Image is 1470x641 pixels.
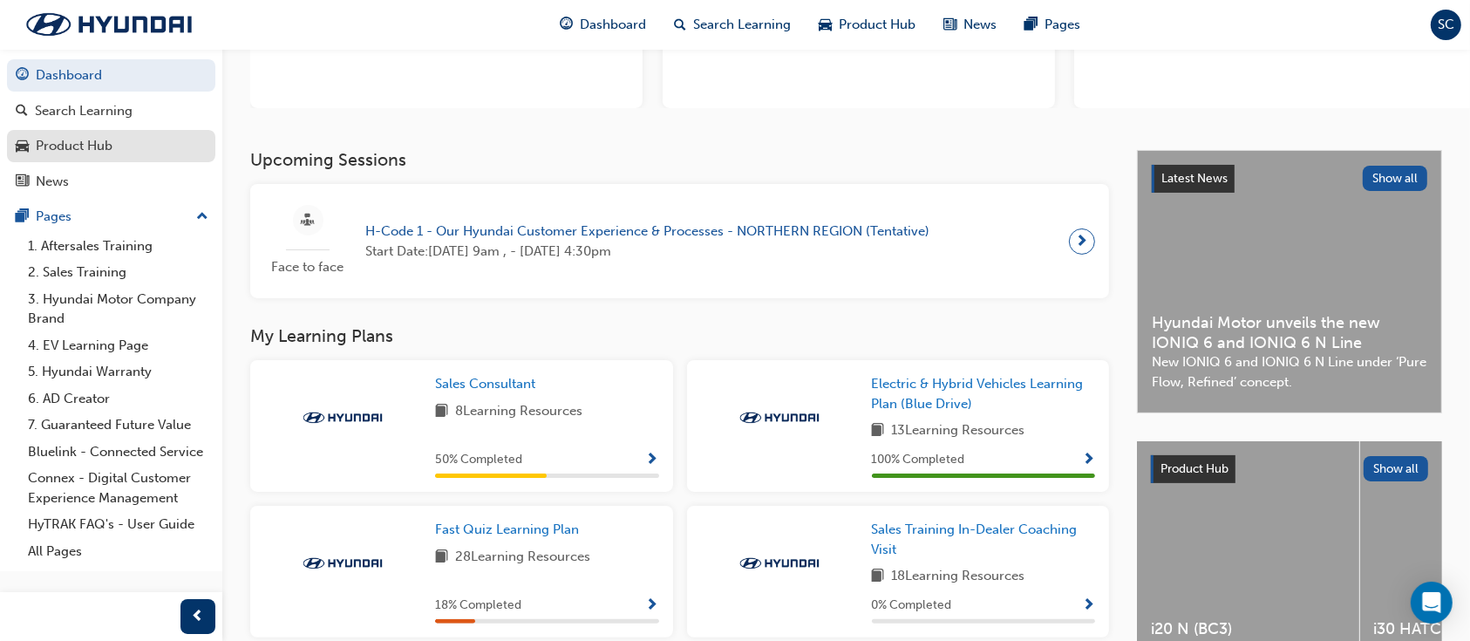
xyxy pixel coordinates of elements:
[872,520,1096,559] a: Sales Training In-Dealer Coaching Visit
[732,555,827,572] img: Trak
[455,401,582,423] span: 8 Learning Resources
[7,95,215,127] a: Search Learning
[872,596,952,616] span: 0 % Completed
[435,522,579,537] span: Fast Quiz Learning Plan
[16,209,29,225] span: pages-icon
[660,7,805,43] a: search-iconSearch Learning
[302,210,315,232] span: sessionType_FACE_TO_FACE-icon
[1082,598,1095,614] span: Show Progress
[1082,453,1095,468] span: Show Progress
[693,15,791,35] span: Search Learning
[1431,10,1461,40] button: SC
[36,207,71,227] div: Pages
[1082,595,1095,617] button: Show Progress
[7,201,215,233] button: Pages
[1151,455,1428,483] a: Product HubShow all
[1151,619,1345,639] span: i20 N (BC3)
[35,101,133,121] div: Search Learning
[1024,14,1038,36] span: pages-icon
[264,198,1095,284] a: Face to faceH-Code 1 - Our Hyundai Customer Experience & Processes - NORTHERN REGION (Tentative)S...
[560,14,573,36] span: guage-icon
[805,7,929,43] a: car-iconProduct Hub
[36,136,112,156] div: Product Hub
[9,6,209,43] img: Trak
[943,14,956,36] span: news-icon
[21,465,215,511] a: Connex - Digital Customer Experience Management
[16,104,28,119] span: search-icon
[1011,7,1094,43] a: pages-iconPages
[365,222,929,242] span: H-Code 1 - Our Hyundai Customer Experience & Processes - NORTHERN REGION (Tentative)
[36,172,69,192] div: News
[455,547,590,569] span: 28 Learning Resources
[872,420,885,442] span: book-icon
[21,412,215,439] a: 7. Guaranteed Future Value
[1045,15,1080,35] span: Pages
[646,598,659,614] span: Show Progress
[435,401,448,423] span: book-icon
[21,233,215,260] a: 1. Aftersales Training
[819,14,832,36] span: car-icon
[1438,15,1454,35] span: SC
[7,130,215,162] a: Product Hub
[892,566,1025,588] span: 18 Learning Resources
[196,206,208,228] span: up-icon
[732,409,827,426] img: Trak
[435,596,521,616] span: 18 % Completed
[435,374,542,394] a: Sales Consultant
[872,450,965,470] span: 100 % Completed
[1161,171,1228,186] span: Latest News
[1082,449,1095,471] button: Show Progress
[435,376,535,392] span: Sales Consultant
[16,139,29,154] span: car-icon
[1160,461,1228,476] span: Product Hub
[21,385,215,413] a: 6. AD Creator
[674,14,686,36] span: search-icon
[892,420,1025,442] span: 13 Learning Resources
[16,68,29,84] span: guage-icon
[21,538,215,565] a: All Pages
[839,15,915,35] span: Product Hub
[435,547,448,569] span: book-icon
[365,242,929,262] span: Start Date: [DATE] 9am , - [DATE] 4:30pm
[7,166,215,198] a: News
[1411,582,1453,624] div: Open Intercom Messenger
[646,449,659,471] button: Show Progress
[646,595,659,617] button: Show Progress
[580,15,646,35] span: Dashboard
[21,332,215,359] a: 4. EV Learning Page
[872,376,1084,412] span: Electric & Hybrid Vehicles Learning Plan (Blue Drive)
[7,56,215,201] button: DashboardSearch LearningProduct HubNews
[929,7,1011,43] a: news-iconNews
[872,566,885,588] span: book-icon
[16,174,29,190] span: news-icon
[546,7,660,43] a: guage-iconDashboard
[963,15,997,35] span: News
[1076,229,1089,254] span: next-icon
[1152,352,1427,392] span: New IONIQ 6 and IONIQ 6 N Line under ‘Pure Flow, Refined’ concept.
[21,439,215,466] a: Bluelink - Connected Service
[21,358,215,385] a: 5. Hyundai Warranty
[21,286,215,332] a: 3. Hyundai Motor Company Brand
[1152,165,1427,193] a: Latest NewsShow all
[646,453,659,468] span: Show Progress
[872,374,1096,413] a: Electric & Hybrid Vehicles Learning Plan (Blue Drive)
[435,520,586,540] a: Fast Quiz Learning Plan
[264,257,351,277] span: Face to face
[250,150,1109,170] h3: Upcoming Sessions
[192,606,205,628] span: prev-icon
[295,555,391,572] img: Trak
[435,450,522,470] span: 50 % Completed
[872,522,1078,557] span: Sales Training In-Dealer Coaching Visit
[250,326,1109,346] h3: My Learning Plans
[1364,456,1429,481] button: Show all
[295,409,391,426] img: Trak
[7,59,215,92] a: Dashboard
[1137,150,1442,413] a: Latest NewsShow allHyundai Motor unveils the new IONIQ 6 and IONIQ 6 N LineNew IONIQ 6 and IONIQ ...
[21,511,215,538] a: HyTRAK FAQ's - User Guide
[21,259,215,286] a: 2. Sales Training
[1363,166,1428,191] button: Show all
[1152,313,1427,352] span: Hyundai Motor unveils the new IONIQ 6 and IONIQ 6 N Line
